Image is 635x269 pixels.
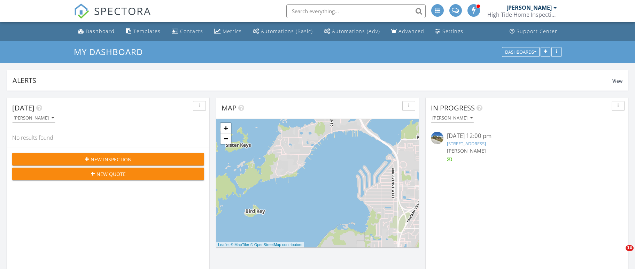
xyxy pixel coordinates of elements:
img: streetview [431,132,443,144]
div: Alerts [13,76,612,85]
div: Automations (Basic) [261,28,313,34]
div: Contacts [180,28,203,34]
iframe: Intercom live chat [611,245,628,262]
input: Search everything... [286,4,426,18]
div: Automations (Adv) [332,28,380,34]
span: New Quote [96,170,126,178]
a: Settings [433,25,466,38]
div: Support Center [517,28,557,34]
div: [DATE] 12:00 pm [447,132,607,140]
span: 10 [626,245,634,251]
div: No results found [7,128,209,147]
a: © OpenStreetMap contributors [250,243,302,247]
span: [PERSON_NAME] [447,147,486,154]
a: Contacts [169,25,206,38]
button: New Inspection [12,153,204,166]
a: Advanced [388,25,427,38]
a: Zoom in [220,123,231,133]
div: Dashboards [505,49,536,54]
div: [PERSON_NAME] [432,116,473,121]
a: © MapTiler [231,243,249,247]
a: SPECTORA [74,9,151,24]
div: Templates [133,28,161,34]
button: New Quote [12,168,204,180]
a: Metrics [211,25,245,38]
span: New Inspection [91,156,132,163]
span: SPECTORA [94,3,151,18]
a: [STREET_ADDRESS] [447,140,486,147]
button: [PERSON_NAME] [431,114,474,123]
a: Leaflet [218,243,230,247]
img: The Best Home Inspection Software - Spectora [74,3,89,19]
button: Dashboards [502,47,540,57]
span: Map [222,103,237,113]
div: Advanced [398,28,424,34]
div: [PERSON_NAME] [14,116,54,121]
div: Settings [442,28,463,34]
div: | [216,242,304,248]
div: Dashboard [86,28,115,34]
span: In Progress [431,103,475,113]
span: View [612,78,622,84]
div: High Tide Home Inspections, LLC [487,11,557,18]
a: Automations (Advanced) [321,25,383,38]
a: Support Center [507,25,560,38]
a: Dashboard [75,25,117,38]
a: Templates [123,25,163,38]
a: [DATE] 12:00 pm [STREET_ADDRESS] [PERSON_NAME] [431,132,623,163]
a: Automations (Basic) [250,25,316,38]
a: Zoom out [220,133,231,144]
div: [PERSON_NAME] [506,4,552,11]
button: [PERSON_NAME] [12,114,55,123]
span: [DATE] [12,103,34,113]
a: My Dashboard [74,46,149,57]
div: Metrics [223,28,242,34]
